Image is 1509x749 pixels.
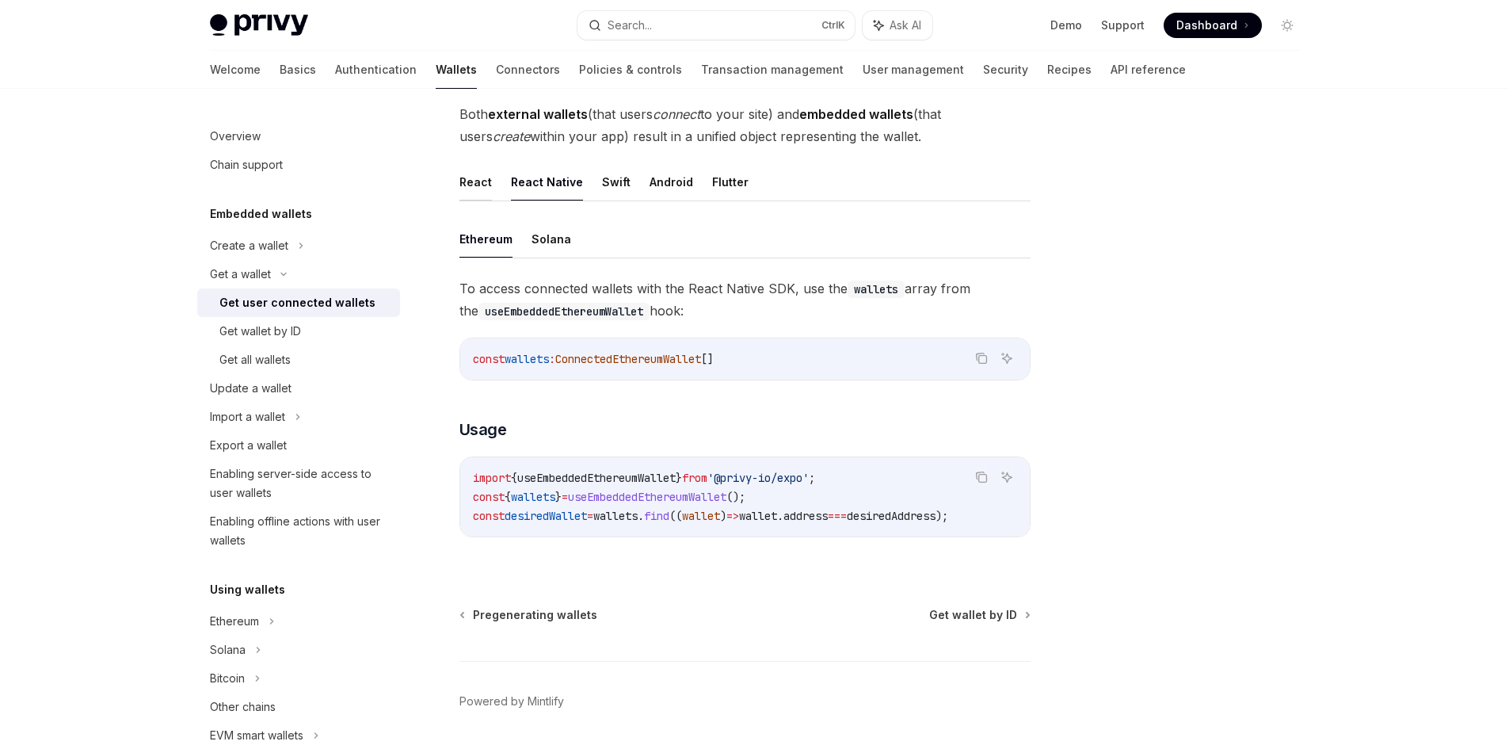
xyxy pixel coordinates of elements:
[280,51,316,89] a: Basics
[532,220,571,258] button: Solana
[210,127,261,146] div: Overview
[799,106,913,122] strong: embedded wallets
[210,512,391,550] div: Enabling offline actions with user wallets
[459,220,513,258] button: Ethereum
[579,51,682,89] a: Policies & controls
[210,464,391,503] div: Enabling server-side access to user wallets
[863,51,964,89] a: User management
[511,490,555,504] span: wallets
[210,612,259,631] div: Ethereum
[971,348,992,369] button: Copy the contents from the code block
[701,51,844,89] a: Transaction management
[783,509,828,523] span: address
[210,640,246,659] div: Solana
[459,694,564,709] a: Powered by Mintlify
[210,580,285,599] h5: Using wallets
[602,163,631,201] button: Swift
[210,236,288,255] div: Create a wallet
[848,281,905,298] code: wallets
[511,471,517,485] span: {
[493,128,530,144] em: create
[638,509,644,523] span: .
[1101,17,1145,33] a: Support
[929,607,1029,623] a: Get wallet by ID
[511,163,583,201] button: React Native
[210,155,283,174] div: Chain support
[739,509,777,523] span: wallet
[847,509,936,523] span: desiredAddress
[197,151,400,179] a: Chain support
[461,607,597,623] a: Pregenerating wallets
[210,436,287,455] div: Export a wallet
[549,352,555,366] span: :
[971,467,992,487] button: Copy the contents from the code block
[1047,51,1092,89] a: Recipes
[726,490,745,504] span: ();
[983,51,1028,89] a: Security
[777,509,783,523] span: .
[1050,17,1082,33] a: Demo
[712,163,749,201] button: Flutter
[1275,13,1300,38] button: Toggle dark mode
[197,374,400,403] a: Update a wallet
[210,265,271,284] div: Get a wallet
[496,51,560,89] a: Connectors
[210,204,312,224] h5: Embedded wallets
[197,693,400,721] a: Other chains
[197,507,400,555] a: Enabling offline actions with user wallets
[459,163,492,201] button: React
[1164,13,1262,38] a: Dashboard
[577,11,855,40] button: Search...CtrlK
[210,697,276,717] div: Other chains
[587,509,593,523] span: =
[505,509,587,523] span: desiredWallet
[720,509,726,523] span: )
[669,509,682,523] span: ((
[488,106,588,122] strong: external wallets
[555,490,562,504] span: }
[459,277,1031,322] span: To access connected wallets with the React Native SDK, use the array from the hook:
[197,431,400,460] a: Export a wallet
[210,379,292,398] div: Update a wallet
[682,509,720,523] span: wallet
[644,509,669,523] span: find
[809,471,815,485] span: ;
[562,490,568,504] span: =
[1111,51,1186,89] a: API reference
[197,289,400,317] a: Get user connected wallets
[936,509,948,523] span: );
[505,352,549,366] span: wallets
[197,460,400,507] a: Enabling server-side access to user wallets
[555,352,701,366] span: ConnectedEthereumWallet
[473,471,511,485] span: import
[682,471,707,485] span: from
[929,607,1017,623] span: Get wallet by ID
[436,51,477,89] a: Wallets
[197,317,400,346] a: Get wallet by ID
[996,467,1017,487] button: Ask AI
[219,322,301,341] div: Get wallet by ID
[459,103,1031,147] span: Both (that users to your site) and (that users within your app) result in a unified object repres...
[478,303,650,320] code: useEmbeddedEthereumWallet
[517,471,676,485] span: useEmbeddedEthereumWallet
[593,509,638,523] span: wallets
[197,122,400,151] a: Overview
[210,726,303,745] div: EVM smart wallets
[219,293,375,312] div: Get user connected wallets
[473,490,505,504] span: const
[473,352,505,366] span: const
[473,607,597,623] span: Pregenerating wallets
[863,11,932,40] button: Ask AI
[707,471,809,485] span: '@privy-io/expo'
[608,16,652,35] div: Search...
[701,352,714,366] span: []
[210,407,285,426] div: Import a wallet
[210,669,245,688] div: Bitcoin
[335,51,417,89] a: Authentication
[210,14,308,36] img: light logo
[1176,17,1237,33] span: Dashboard
[726,509,739,523] span: =>
[473,509,505,523] span: const
[505,490,511,504] span: {
[828,509,847,523] span: ===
